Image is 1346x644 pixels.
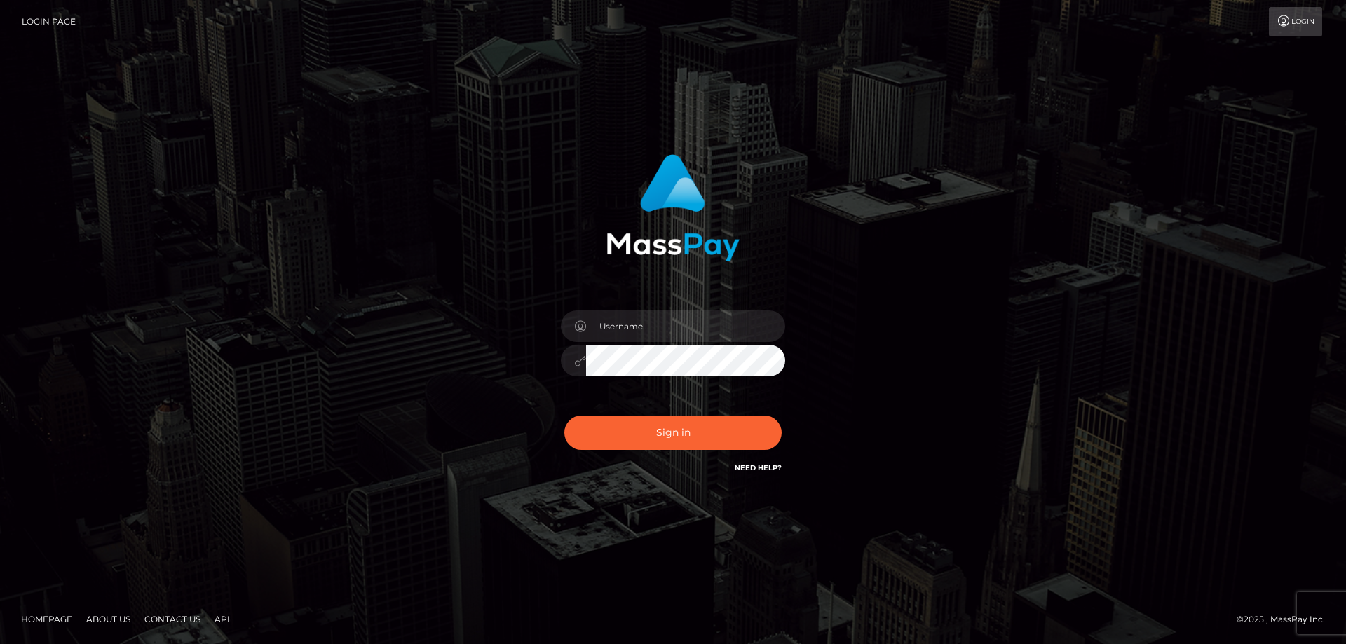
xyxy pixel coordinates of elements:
button: Sign in [564,416,782,450]
a: Need Help? [735,463,782,472]
a: Homepage [15,608,78,630]
input: Username... [586,310,785,342]
a: Contact Us [139,608,206,630]
a: Login [1269,7,1322,36]
img: MassPay Login [606,154,740,261]
a: About Us [81,608,136,630]
a: Login Page [22,7,76,36]
a: API [209,608,236,630]
div: © 2025 , MassPay Inc. [1237,612,1335,627]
